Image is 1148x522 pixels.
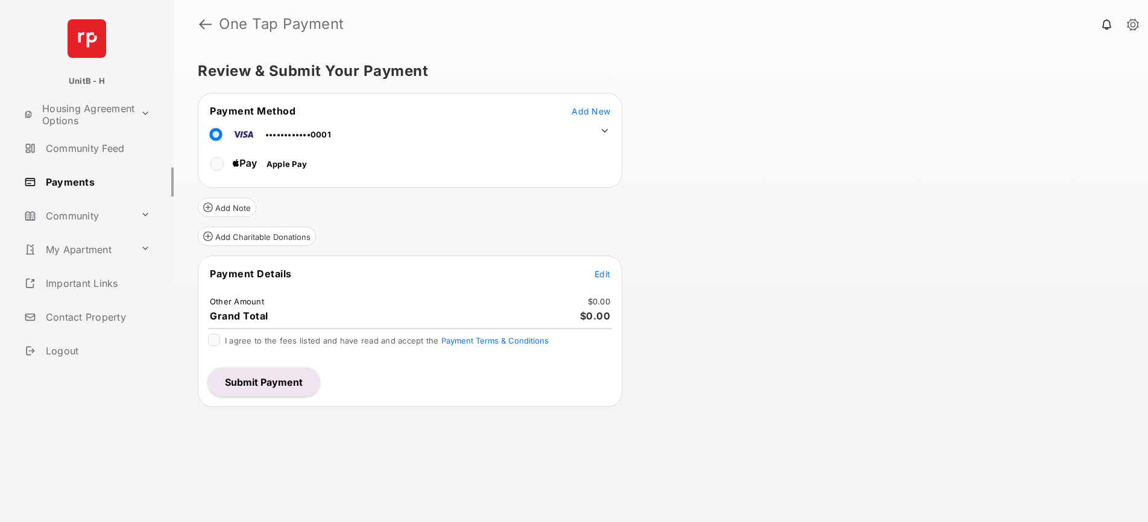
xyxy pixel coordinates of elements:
button: Add Note [198,198,256,217]
td: Other Amount [209,296,265,307]
button: Submit Payment [208,368,320,397]
button: Edit [594,268,610,280]
span: Payment Details [210,268,292,280]
button: I agree to the fees listed and have read and accept the [441,336,549,345]
span: I agree to the fees listed and have read and accept the [225,336,549,345]
a: Community [19,201,136,230]
a: Logout [19,336,174,365]
span: $0.00 [580,310,611,322]
span: Apple Pay [266,159,307,169]
a: Important Links [19,269,155,298]
a: Payments [19,168,174,197]
span: Edit [594,269,610,279]
img: svg+xml;base64,PHN2ZyB4bWxucz0iaHR0cDovL3d3dy53My5vcmcvMjAwMC9zdmciIHdpZHRoPSI2NCIgaGVpZ2h0PSI2NC... [68,19,106,58]
button: Add New [572,105,610,117]
a: Contact Property [19,303,174,332]
button: Add Charitable Donations [198,227,316,246]
span: Grand Total [210,310,268,322]
a: Community Feed [19,134,174,163]
a: Housing Agreement Options [19,100,136,129]
strong: One Tap Payment [219,17,344,31]
span: Payment Method [210,105,295,117]
span: Add New [572,106,610,116]
a: My Apartment [19,235,136,264]
td: $0.00 [587,296,611,307]
p: UnitB - H [69,75,105,87]
h5: Review & Submit Your Payment [198,64,1114,78]
span: ••••••••••••0001 [265,130,331,139]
